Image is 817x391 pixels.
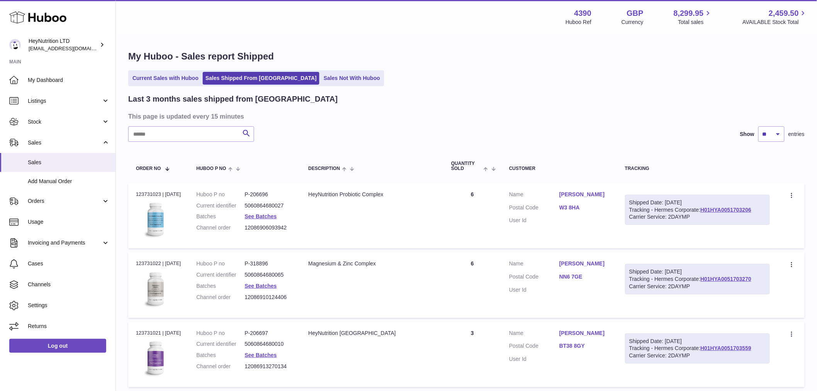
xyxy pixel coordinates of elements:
[28,323,110,330] span: Returns
[629,283,766,290] div: Carrier Service: 2DAYMP
[136,260,181,267] div: 123731022 | [DATE]
[136,191,181,198] div: 123731023 | [DATE]
[245,363,293,370] dd: 12086913270134
[788,131,805,138] span: entries
[28,281,110,288] span: Channels
[197,352,245,359] dt: Batches
[559,204,610,211] a: W3 8HA
[700,345,751,351] a: H01HYA0051703559
[622,19,644,26] div: Currency
[245,213,277,219] a: See Batches
[29,45,114,51] span: [EMAIL_ADDRESS][DOMAIN_NAME]
[321,72,383,85] a: Sales Not With Huboo
[197,340,245,348] dt: Current identifier
[28,218,110,226] span: Usage
[197,294,245,301] dt: Channel order
[136,166,161,171] span: Order No
[136,339,175,377] img: 43901725567622.jpeg
[742,8,808,26] a: 2,459.50 AVAILABLE Stock Total
[197,202,245,209] dt: Current identifier
[308,330,436,337] div: HeyNutrition [GEOGRAPHIC_DATA]
[566,19,592,26] div: Huboo Ref
[136,200,175,239] img: 43901725567703.jpeg
[128,112,803,121] h3: This page is updated every 15 minutes
[559,191,610,198] a: [PERSON_NAME]
[9,39,21,51] img: info@heynutrition.com
[197,213,245,220] dt: Batches
[444,322,502,387] td: 3
[197,166,226,171] span: Huboo P no
[308,191,436,198] div: HeyNutrition Probiotic Complex
[29,37,98,52] div: HeyNutrition LTD
[136,330,181,337] div: 123731021 | [DATE]
[625,264,770,294] div: Tracking - Hermes Corporate:
[28,76,110,84] span: My Dashboard
[245,340,293,348] dd: 5060864680010
[245,330,293,337] dd: P-206697
[674,8,713,26] a: 8,299.95 Total sales
[197,260,245,267] dt: Huboo P no
[629,268,766,275] div: Shipped Date: [DATE]
[625,166,770,171] div: Tracking
[9,339,106,353] a: Log out
[629,338,766,345] div: Shipped Date: [DATE]
[629,213,766,221] div: Carrier Service: 2DAYMP
[559,330,610,337] a: [PERSON_NAME]
[308,260,436,267] div: Magnesium & Zinc Complex
[128,50,805,63] h1: My Huboo - Sales report Shipped
[130,72,201,85] a: Current Sales with Huboo
[700,276,751,282] a: H01HYA0051703270
[308,166,340,171] span: Description
[574,8,592,19] strong: 4390
[28,302,110,309] span: Settings
[28,139,102,146] span: Sales
[245,191,293,198] dd: P-206696
[245,202,293,209] dd: 5060864680027
[197,271,245,279] dt: Current identifier
[509,166,610,171] div: Customer
[245,294,293,301] dd: 12086910124406
[627,8,643,19] strong: GBP
[509,260,559,269] dt: Name
[742,19,808,26] span: AVAILABLE Stock Total
[559,260,610,267] a: [PERSON_NAME]
[451,161,482,171] span: Quantity Sold
[509,217,559,224] dt: User Id
[629,199,766,206] div: Shipped Date: [DATE]
[28,97,102,105] span: Listings
[444,183,502,248] td: 6
[203,72,319,85] a: Sales Shipped From [GEOGRAPHIC_DATA]
[674,8,704,19] span: 8,299.95
[245,271,293,279] dd: 5060864680065
[136,270,175,308] img: 43901725567059.jpg
[740,131,754,138] label: Show
[28,118,102,126] span: Stock
[245,260,293,267] dd: P-318896
[28,260,110,267] span: Cases
[197,363,245,370] dt: Channel order
[197,330,245,337] dt: Huboo P no
[509,286,559,294] dt: User Id
[444,252,502,318] td: 6
[509,191,559,200] dt: Name
[509,342,559,352] dt: Postal Code
[625,195,770,225] div: Tracking - Hermes Corporate:
[769,8,799,19] span: 2,459.50
[629,352,766,359] div: Carrier Service: 2DAYMP
[197,282,245,290] dt: Batches
[128,94,338,104] h2: Last 3 months sales shipped from [GEOGRAPHIC_DATA]
[28,178,110,185] span: Add Manual Order
[245,283,277,289] a: See Batches
[625,333,770,364] div: Tracking - Hermes Corporate:
[245,352,277,358] a: See Batches
[559,273,610,280] a: NN6 7GE
[509,355,559,363] dt: User Id
[678,19,712,26] span: Total sales
[559,342,610,350] a: BT38 8GY
[509,204,559,213] dt: Postal Code
[28,197,102,205] span: Orders
[197,224,245,231] dt: Channel order
[700,207,751,213] a: H01HYA0051703206
[28,239,102,246] span: Invoicing and Payments
[245,224,293,231] dd: 12086906093942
